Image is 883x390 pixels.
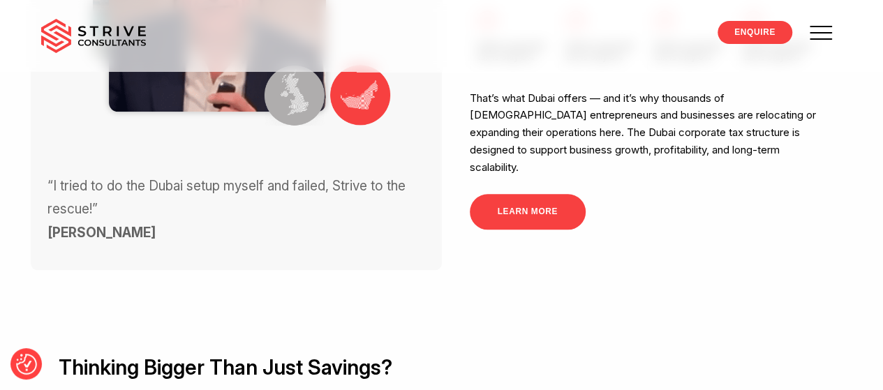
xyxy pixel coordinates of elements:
p: “I tried to do the Dubai setup myself and failed, Strive to the rescue!” [47,174,442,245]
button: Consent Preferences [16,354,37,375]
img: strive logo [330,65,390,125]
img: main-logo.svg [41,19,146,54]
h2: Thinking Bigger Than Just Savings? [59,354,413,381]
a: LEARN MORE [470,194,586,230]
img: client logo [265,65,325,126]
img: Revisit consent button [16,354,37,375]
strong: [PERSON_NAME] [47,225,156,241]
p: That’s what Dubai offers — and it’s why thousands of [DEMOGRAPHIC_DATA] entrepreneurs and busines... [470,90,824,177]
a: ENQUIRE [718,21,792,44]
